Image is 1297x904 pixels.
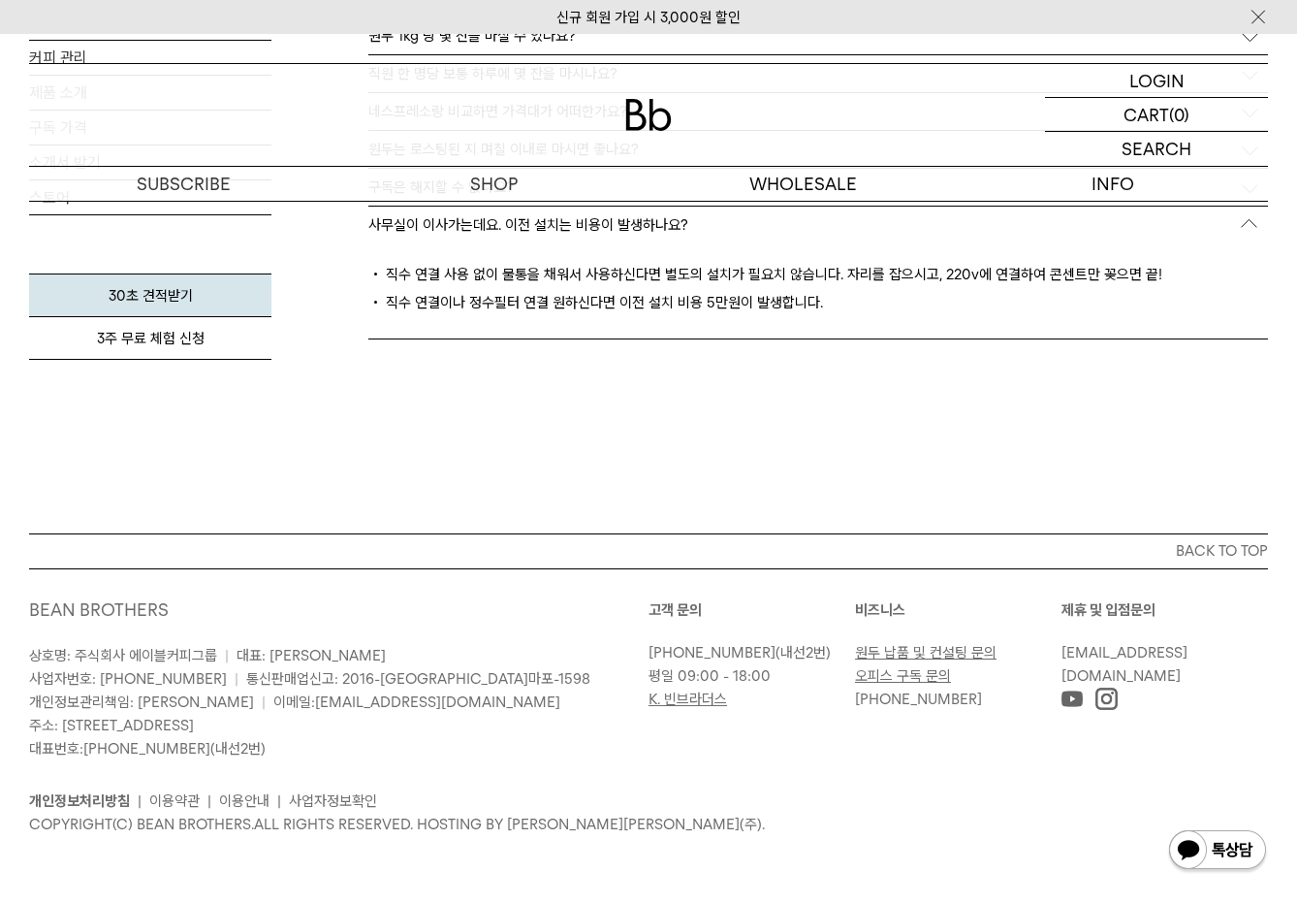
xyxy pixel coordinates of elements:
a: [PHONE_NUMBER] [648,644,775,662]
a: 이용안내 [219,792,269,810]
a: 오피스 구독 문의 [855,667,951,685]
span: 개인정보관리책임: [PERSON_NAME] [29,694,254,711]
p: 제휴 및 입점문의 [1061,598,1268,622]
a: BEAN BROTHERS [29,599,169,620]
span: 주소: [STREET_ADDRESS] [29,717,194,734]
span: | [235,670,238,688]
li: | [207,790,211,813]
p: 비즈니스 [855,598,1061,622]
p: COPYRIGHT(C) BEAN BROTHERS. ALL RIGHTS RESERVED. HOSTING BY [PERSON_NAME][PERSON_NAME](주). [29,813,1268,836]
span: | [262,694,266,711]
button: BACK TO TOP [29,533,1268,568]
span: 대표번호: (내선2번) [29,740,266,758]
p: CART [1123,98,1169,131]
li: | [138,790,142,813]
span: 대표: [PERSON_NAME] [237,647,386,664]
img: 로고 [625,99,672,131]
span: | [225,647,229,664]
a: [EMAIL_ADDRESS][DOMAIN_NAME] [1061,644,1187,685]
span: 상호명: 주식회사 에이블커피그룹 [29,647,217,664]
img: 카카오톡 채널 1:1 채팅 버튼 [1167,828,1268,875]
a: SUBSCRIBE [29,167,339,201]
a: 원두 납품 및 컨설팅 문의 [855,644,996,662]
a: 3주 무료 체험 신청 [29,316,271,359]
p: WHOLESALE [648,167,959,201]
a: [EMAIL_ADDRESS][DOMAIN_NAME] [315,694,560,711]
span: 사업자번호: [PHONE_NUMBER] [29,670,227,688]
span: 이메일: [273,694,560,711]
p: (내선2번) [648,641,845,664]
a: K. 빈브라더스 [648,691,727,708]
a: 신규 회원 가입 시 3,000원 할인 [556,9,741,26]
p: 사무실이 이사가는데요. 이전 설치는 비용이 발생하나요? [368,216,688,234]
p: (0) [1169,98,1189,131]
p: LOGIN [1129,64,1185,97]
p: SEARCH [1122,132,1191,166]
li: | [277,790,281,813]
p: INFO [959,167,1269,201]
a: [PHONE_NUMBER] [83,740,210,758]
a: LOGIN [1045,64,1268,98]
a: CART (0) [1045,98,1268,132]
p: 직수 연결 사용 없이 물통을 채워서 사용하신다면 별도의 설치가 필요치 않습니다. 자리를 잡으시고, 220v에 연결하여 콘센트만 꽂으면 끝! [368,263,1268,291]
span: 통신판매업신고: 2016-[GEOGRAPHIC_DATA]마포-1598 [246,670,590,688]
a: SHOP [339,167,649,201]
a: 30초 견적받기 [29,273,271,316]
a: [PHONE_NUMBER] [855,691,982,708]
p: 평일 09:00 - 18:00 [648,664,845,688]
p: 직수 연결이나 정수필터 연결 원하신다면 이전 설치 비용 5만원이 발생합니다. [368,291,1268,319]
a: 사업자정보확인 [289,792,377,810]
a: 이용약관 [149,792,200,810]
p: 고객 문의 [648,598,855,622]
a: 개인정보처리방침 [29,792,130,810]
